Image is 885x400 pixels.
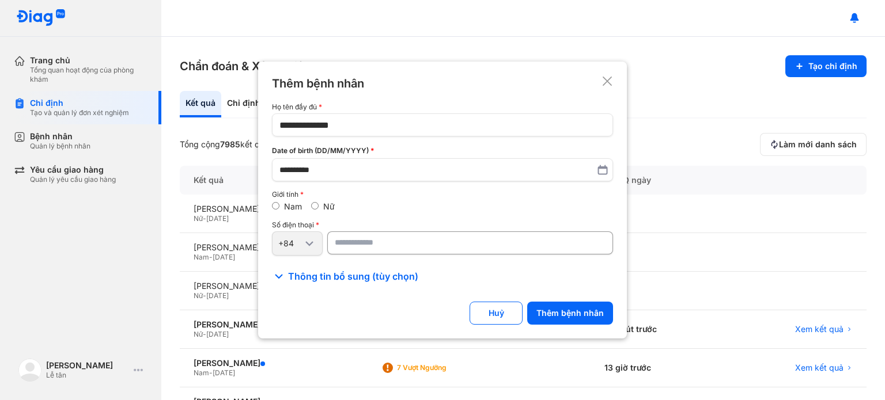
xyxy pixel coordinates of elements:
[527,302,613,325] button: Thêm bệnh nhân
[272,103,613,111] div: Họ tên đầy đủ
[272,191,613,199] div: Giới tính
[272,146,613,156] div: Date of birth (DD/MM/YYYY)
[284,201,302,211] label: Nam
[272,75,364,92] div: Thêm bệnh nhân
[470,302,523,325] button: Huỷ
[288,269,418,283] span: Thông tin bổ sung (tùy chọn)
[278,238,302,249] div: +84
[272,221,613,229] div: Số điện thoại
[323,201,335,211] label: Nữ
